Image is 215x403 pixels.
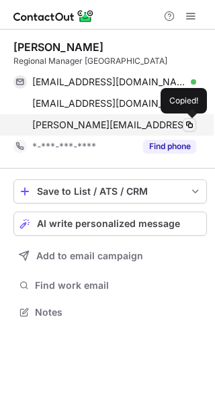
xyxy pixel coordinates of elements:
span: AI write personalized message [37,218,180,229]
button: save-profile-one-click [13,179,207,204]
button: Add to email campaign [13,244,207,268]
div: [PERSON_NAME] [13,40,103,54]
span: [EMAIL_ADDRESS][DOMAIN_NAME] [32,97,186,109]
span: Find work email [35,279,202,292]
span: [EMAIL_ADDRESS][DOMAIN_NAME] [32,76,186,88]
div: Regional Manager [GEOGRAPHIC_DATA] [13,55,207,67]
button: Notes [13,303,207,322]
div: Save to List / ATS / CRM [37,186,183,197]
span: [PERSON_NAME][EMAIL_ADDRESS][DOMAIN_NAME] [32,119,196,131]
span: Add to email campaign [36,251,143,261]
span: Notes [35,306,202,318]
img: ContactOut v5.3.10 [13,8,94,24]
button: Find work email [13,276,207,295]
button: AI write personalized message [13,212,207,236]
button: Reveal Button [143,140,196,153]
